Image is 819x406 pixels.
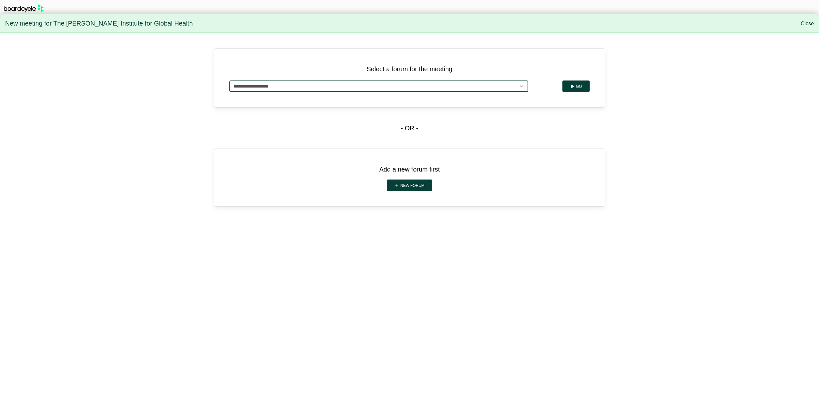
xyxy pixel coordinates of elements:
a: New forum [387,180,432,191]
div: - OR - [214,108,605,149]
img: BoardcycleBlackGreen-aaafeed430059cb809a45853b8cf6d952af9d84e6e89e1f1685b34bfd5cb7d64.svg [4,4,44,12]
p: Select a forum for the meeting [229,64,590,74]
button: Go [562,80,590,92]
span: New meeting for The [PERSON_NAME] Institute for Global Health [5,17,193,30]
a: Close [801,21,814,26]
p: Add a new forum first [229,164,590,174]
